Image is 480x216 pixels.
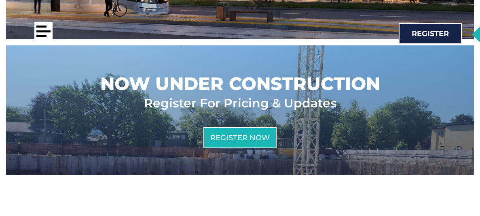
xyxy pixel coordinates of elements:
[399,23,462,44] a: Register
[203,127,277,148] a: Register Now
[100,72,380,95] h2: Now Under Construction
[412,30,449,37] span: Register
[144,95,336,111] h2: Register For Pricing & Updates
[210,134,270,141] span: Register Now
